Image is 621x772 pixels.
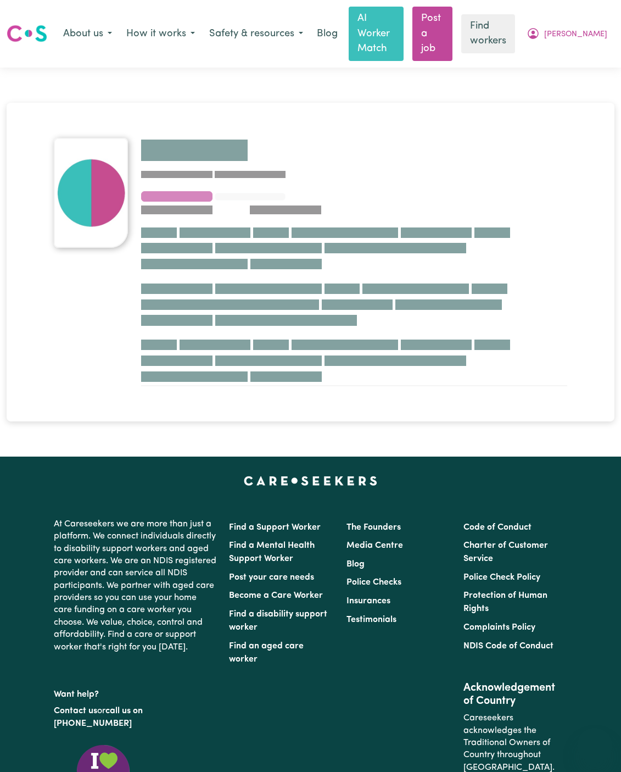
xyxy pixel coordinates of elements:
[544,29,607,41] span: [PERSON_NAME]
[7,24,47,43] img: Careseekers logo
[463,523,532,532] a: Code of Conduct
[346,615,396,624] a: Testimonials
[463,573,540,582] a: Police Check Policy
[229,591,323,600] a: Become a Care Worker
[463,541,548,563] a: Charter of Customer Service
[463,642,553,651] a: NDIS Code of Conduct
[54,514,216,658] p: At Careseekers we are more than just a platform. We connect individuals directly to disability su...
[463,681,567,708] h2: Acknowledgement of Country
[229,541,315,563] a: Find a Mental Health Support Worker
[346,523,401,532] a: The Founders
[519,23,614,46] button: My Account
[349,7,404,61] a: AI Worker Match
[346,541,403,550] a: Media Centre
[346,560,365,569] a: Blog
[229,523,321,532] a: Find a Support Worker
[463,623,535,632] a: Complaints Policy
[577,728,612,763] iframe: Button to launch messaging window
[461,14,515,53] a: Find workers
[412,7,452,61] a: Post a job
[202,23,310,46] button: Safety & resources
[7,21,47,46] a: Careseekers logo
[54,707,97,715] a: Contact us
[56,23,119,46] button: About us
[229,610,327,632] a: Find a disability support worker
[54,707,143,727] a: call us on [PHONE_NUMBER]
[346,578,401,587] a: Police Checks
[346,597,390,606] a: Insurances
[229,642,304,664] a: Find an aged care worker
[244,476,377,485] a: Careseekers home page
[310,22,344,46] a: Blog
[119,23,202,46] button: How it works
[54,684,216,701] p: Want help?
[463,591,547,613] a: Protection of Human Rights
[229,573,314,582] a: Post your care needs
[54,701,216,734] p: or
